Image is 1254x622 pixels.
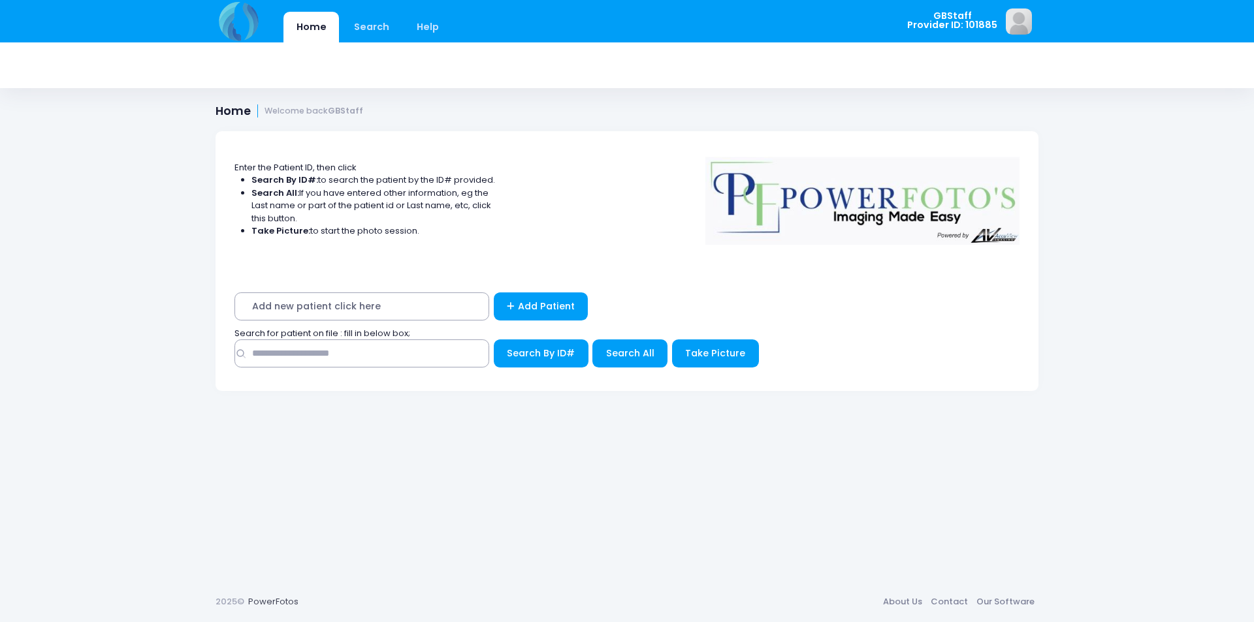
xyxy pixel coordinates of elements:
[234,327,410,339] span: Search for patient on file : fill in below box;
[251,187,496,225] li: If you have entered other information, eg the Last name or part of the patient id or Last name, e...
[972,590,1038,614] a: Our Software
[234,161,357,174] span: Enter the Patient ID, then click
[251,225,310,237] strong: Take Picture:
[878,590,926,614] a: About Us
[341,12,402,42] a: Search
[592,339,667,367] button: Search All
[328,105,363,116] strong: GBStaff
[907,11,997,30] span: GBStaff Provider ID: 101885
[494,292,588,320] a: Add Patient
[672,339,759,367] button: Take Picture
[265,106,363,116] small: Welcome back
[216,104,363,118] h1: Home
[606,347,654,360] span: Search All
[251,174,318,186] strong: Search By ID#:
[234,292,489,320] span: Add new patient click here
[404,12,452,42] a: Help
[699,148,1026,245] img: Logo
[216,595,244,608] span: 2025©
[1006,8,1032,35] img: image
[251,187,299,199] strong: Search All:
[926,590,972,614] a: Contact
[283,12,339,42] a: Home
[251,225,496,238] li: to start the photo session.
[251,174,496,187] li: to search the patient by the ID# provided.
[507,347,575,360] span: Search By ID#
[248,595,298,608] a: PowerFotos
[494,339,588,367] button: Search By ID#
[685,347,745,360] span: Take Picture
